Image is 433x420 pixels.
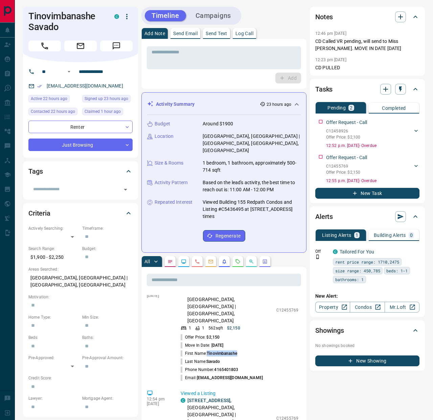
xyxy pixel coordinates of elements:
[235,31,253,36] p: Log Call
[187,398,230,403] a: [STREET_ADDRESS]
[85,108,121,115] span: Claimed 1 hour ago
[335,276,364,283] span: bathrooms: 1
[203,133,301,154] p: [GEOGRAPHIC_DATA], [GEOGRAPHIC_DATA] | [GEOGRAPHIC_DATA], [GEOGRAPHIC_DATA], [GEOGRAPHIC_DATA]
[315,81,419,97] div: Tasks
[147,401,170,406] p: [DATE]
[181,259,186,264] svg: Lead Browsing Activity
[326,134,360,140] p: Offer Price: $2,100
[147,397,170,401] p: 12:54 pm
[167,259,173,264] svg: Notes
[340,249,374,254] a: Tailored For You
[28,395,79,401] p: Lawyer:
[315,302,350,313] a: Property
[28,272,133,291] p: [GEOGRAPHIC_DATA], [GEOGRAPHIC_DATA] | [GEOGRAPHIC_DATA], [GEOGRAPHIC_DATA]
[315,248,329,254] p: Off
[28,375,133,381] p: Credit Score:
[28,246,79,252] p: Search Range:
[28,163,133,179] div: Tags
[155,179,188,186] p: Activity Pattern
[206,359,220,364] span: Savado
[156,101,195,108] p: Activity Summary
[315,11,333,22] h2: Notes
[189,10,238,21] button: Campaigns
[100,41,133,51] span: Message
[202,325,204,331] p: 1
[207,351,237,356] span: Tinovimbanashe
[155,133,174,140] p: Location
[203,120,233,127] p: Around $1900
[222,259,227,264] svg: Listing Alerts
[147,98,301,110] div: Activity Summary23 hours ago
[326,119,367,126] p: Offer Request - Call
[82,246,133,252] p: Budget:
[145,10,186,21] button: Timeline
[326,178,419,184] p: 12:55 p.m. [DATE] - Overdue
[276,307,298,313] p: C12455769
[315,57,346,62] p: 12:23 pm [DATE]
[374,233,406,238] p: Building Alerts
[315,188,419,199] button: New Task
[326,127,419,142] div: C12458926Offer Price: $2,100
[28,335,79,341] p: Beds:
[356,233,358,238] p: 1
[315,254,320,259] svg: Push Notification Only
[181,334,220,340] p: Offer Price:
[350,105,352,110] p: 2
[326,143,419,149] p: 12:52 p.m. [DATE] - Overdue
[262,259,268,264] svg: Agent Actions
[386,267,408,274] span: beds: 1-1
[315,293,419,300] p: New Alert:
[181,398,185,403] div: condos.ca
[28,95,79,104] div: Mon Oct 13 2025
[235,259,241,264] svg: Requests
[181,342,223,348] p: Move In Date:
[28,252,79,263] p: $1,900 - $2,250
[326,128,360,134] p: C12458926
[82,335,133,341] p: Baths:
[315,64,419,71] p: CD PULLED
[227,325,240,331] p: $2,150
[315,31,346,36] p: 12:46 pm [DATE]
[173,31,198,36] p: Send Email
[181,359,220,365] p: Last Name:
[315,343,419,349] p: No showings booked
[327,105,346,110] p: Pending
[28,139,133,151] div: Just Browsing
[189,325,191,331] p: 1
[211,343,224,348] span: [DATE]
[144,31,165,36] p: Add Note
[203,179,301,193] p: Based on the lead's activity, the best time to reach out is: 11:00 AM - 12:00 PM
[315,322,419,339] div: Showings
[85,95,128,102] span: Signed up 23 hours ago
[195,259,200,264] svg: Calls
[315,355,419,366] button: New Showing
[335,258,399,265] span: rent price range: 1710,2475
[82,314,133,320] p: Min Size:
[203,230,245,242] button: Regenerate
[28,41,61,51] span: Call
[144,259,150,264] p: All
[82,225,133,231] p: Timeframe:
[28,266,133,272] p: Areas Searched:
[37,84,42,89] svg: Email Verified
[28,11,104,32] h1: Tinovimbanashe Savado
[181,367,238,373] p: Phone Number:
[28,355,79,361] p: Pre-Approved:
[326,169,360,175] p: Offer Price: $2,150
[155,120,170,127] p: Budget
[385,302,419,313] a: Mr.Loft
[28,108,79,117] div: Mon Oct 13 2025
[47,83,123,89] a: [EMAIL_ADDRESS][DOMAIN_NAME]
[214,367,238,372] span: 4165401803
[315,38,419,52] p: CD Called VR pending, will send to Miss [PERSON_NAME]. MOVE IN DATE [DATE]
[28,314,79,320] p: Home Type:
[350,302,385,313] a: Condos
[382,106,406,110] p: Completed
[203,199,301,220] p: Viewed Building 155 Redpath Condos and Listing #C5436495 at [STREET_ADDRESS] times
[28,294,133,300] p: Motivation:
[28,205,133,221] div: Criteria
[155,159,184,167] p: Size & Rooms
[147,293,170,298] p: [DATE]
[82,95,133,104] div: Mon Oct 13 2025
[315,325,344,336] h2: Showings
